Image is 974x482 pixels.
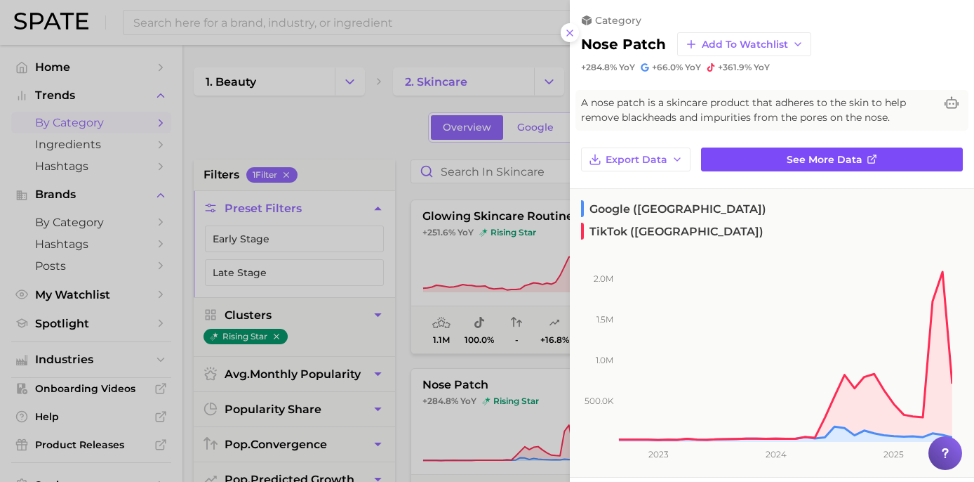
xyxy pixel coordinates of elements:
[581,148,691,171] button: Export Data
[595,14,641,27] span: category
[581,200,766,217] span: Google ([GEOGRAPHIC_DATA])
[619,62,635,73] span: YoY
[718,62,752,72] span: +361.9%
[701,148,963,171] a: See more data
[652,62,683,72] span: +66.0%
[702,39,788,51] span: Add to Watchlist
[581,62,617,72] span: +284.8%
[648,449,669,460] tspan: 2023
[606,154,667,166] span: Export Data
[677,32,811,56] button: Add to Watchlist
[581,223,763,240] span: TikTok ([GEOGRAPHIC_DATA])
[766,449,787,460] tspan: 2024
[883,449,904,460] tspan: 2025
[581,36,666,53] h2: nose patch
[754,62,770,73] span: YoY
[581,96,935,125] span: A nose patch is a skincare product that adheres to the skin to help remove blackheads and impurit...
[787,154,862,166] span: See more data
[685,62,701,73] span: YoY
